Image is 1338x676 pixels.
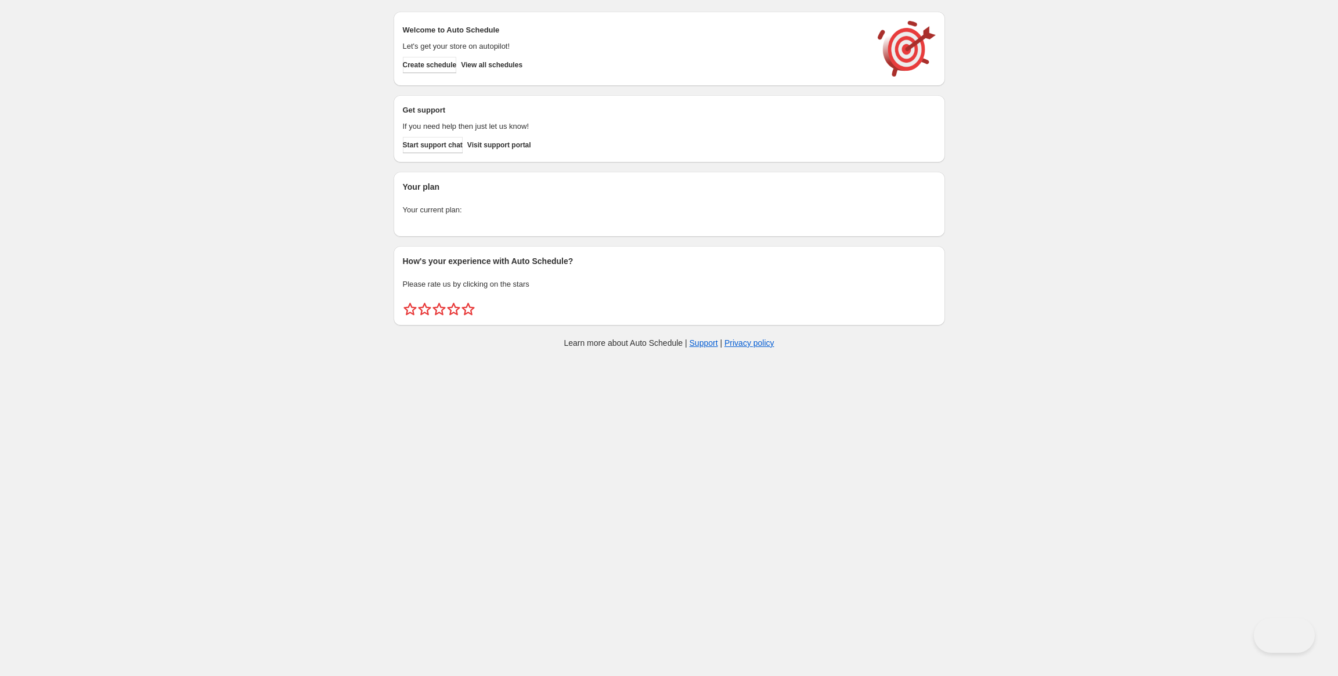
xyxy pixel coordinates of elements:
h2: Get support [403,104,866,116]
p: Let's get your store on autopilot! [403,41,866,52]
a: Support [690,338,718,348]
h2: How's your experience with Auto Schedule? [403,255,936,267]
iframe: Toggle Customer Support [1254,618,1315,653]
p: Learn more about Auto Schedule | | [564,337,774,349]
button: View all schedules [461,57,522,73]
span: Start support chat [403,140,463,150]
span: View all schedules [461,60,522,70]
h2: Your plan [403,181,936,193]
p: Please rate us by clicking on the stars [403,279,936,290]
a: Start support chat [403,137,463,153]
span: Visit support portal [467,140,531,150]
h2: Welcome to Auto Schedule [403,24,866,36]
button: Create schedule [403,57,457,73]
a: Privacy policy [724,338,774,348]
span: Create schedule [403,60,457,70]
a: Visit support portal [467,137,531,153]
p: If you need help then just let us know! [403,121,866,132]
p: Your current plan: [403,204,936,216]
